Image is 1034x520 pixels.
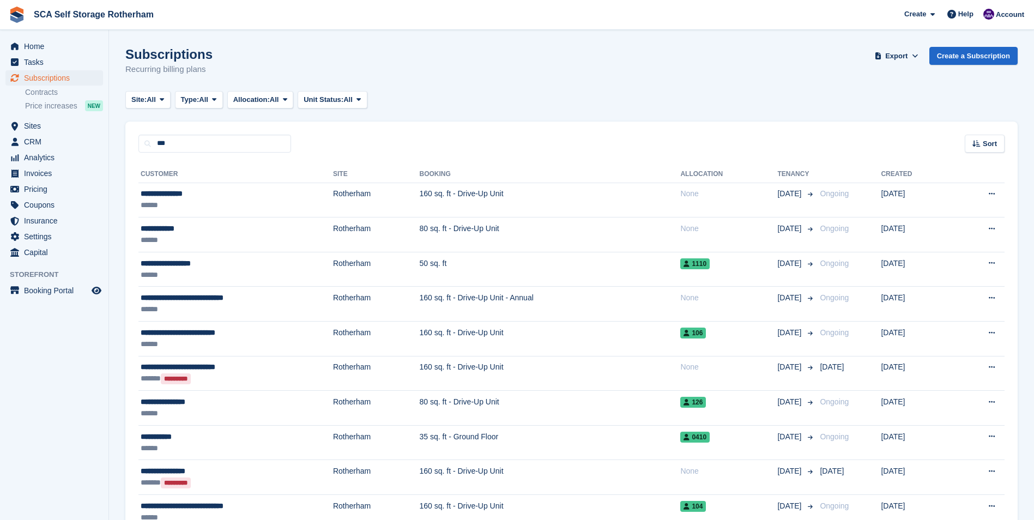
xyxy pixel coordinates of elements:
[5,70,103,86] a: menu
[333,322,420,356] td: Rotherham
[125,47,213,62] h1: Subscriptions
[777,396,803,408] span: [DATE]
[680,501,706,512] span: 104
[777,258,803,269] span: [DATE]
[881,460,952,495] td: [DATE]
[419,460,680,495] td: 160 sq. ft - Drive-Up Unit
[881,217,952,252] td: [DATE]
[24,166,89,181] span: Invoices
[419,287,680,322] td: 160 sq. ft - Drive-Up Unit - Annual
[333,287,420,322] td: Rotherham
[881,166,952,183] th: Created
[333,183,420,217] td: Rotherham
[820,293,849,302] span: Ongoing
[24,118,89,134] span: Sites
[5,182,103,197] a: menu
[680,361,777,373] div: None
[680,432,710,443] span: 0410
[419,183,680,217] td: 160 sq. ft - Drive-Up Unit
[680,397,706,408] span: 126
[24,229,89,244] span: Settings
[24,55,89,70] span: Tasks
[777,500,803,512] span: [DATE]
[777,361,803,373] span: [DATE]
[881,425,952,460] td: [DATE]
[333,460,420,495] td: Rotherham
[881,287,952,322] td: [DATE]
[680,292,777,304] div: None
[820,397,849,406] span: Ongoing
[5,245,103,260] a: menu
[929,47,1018,65] a: Create a Subscription
[10,269,108,280] span: Storefront
[343,94,353,105] span: All
[24,283,89,298] span: Booking Portal
[680,328,706,338] span: 106
[5,166,103,181] a: menu
[24,70,89,86] span: Subscriptions
[5,283,103,298] a: menu
[983,9,994,20] img: Kelly Neesham
[131,94,147,105] span: Site:
[996,9,1024,20] span: Account
[5,197,103,213] a: menu
[29,5,158,23] a: SCA Self Storage Rotherham
[227,91,294,109] button: Allocation: All
[777,292,803,304] span: [DATE]
[820,328,849,337] span: Ongoing
[24,197,89,213] span: Coupons
[680,465,777,477] div: None
[419,217,680,252] td: 80 sq. ft - Drive-Up Unit
[881,356,952,391] td: [DATE]
[181,94,199,105] span: Type:
[820,467,844,475] span: [DATE]
[680,188,777,199] div: None
[904,9,926,20] span: Create
[333,356,420,391] td: Rotherham
[5,55,103,70] a: menu
[147,94,156,105] span: All
[125,63,213,76] p: Recurring billing plans
[24,182,89,197] span: Pricing
[199,94,208,105] span: All
[820,501,849,510] span: Ongoing
[5,213,103,228] a: menu
[881,252,952,287] td: [DATE]
[5,229,103,244] a: menu
[958,9,973,20] span: Help
[881,391,952,426] td: [DATE]
[25,87,103,98] a: Contracts
[777,465,803,477] span: [DATE]
[820,259,849,268] span: Ongoing
[777,188,803,199] span: [DATE]
[881,183,952,217] td: [DATE]
[138,166,333,183] th: Customer
[419,391,680,426] td: 80 sq. ft - Drive-Up Unit
[298,91,367,109] button: Unit Status: All
[680,223,777,234] div: None
[333,166,420,183] th: Site
[419,425,680,460] td: 35 sq. ft - Ground Floor
[233,94,270,105] span: Allocation:
[125,91,171,109] button: Site: All
[304,94,343,105] span: Unit Status:
[419,356,680,391] td: 160 sq. ft - Drive-Up Unit
[25,101,77,111] span: Price increases
[24,150,89,165] span: Analytics
[85,100,103,111] div: NEW
[983,138,997,149] span: Sort
[24,134,89,149] span: CRM
[873,47,921,65] button: Export
[777,431,803,443] span: [DATE]
[24,39,89,54] span: Home
[419,166,680,183] th: Booking
[419,252,680,287] td: 50 sq. ft
[25,100,103,112] a: Price increases NEW
[820,362,844,371] span: [DATE]
[9,7,25,23] img: stora-icon-8386f47178a22dfd0bd8f6a31ec36ba5ce8667c1dd55bd0f319d3a0aa187defe.svg
[820,432,849,441] span: Ongoing
[333,217,420,252] td: Rotherham
[885,51,908,62] span: Export
[777,327,803,338] span: [DATE]
[419,322,680,356] td: 160 sq. ft - Drive-Up Unit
